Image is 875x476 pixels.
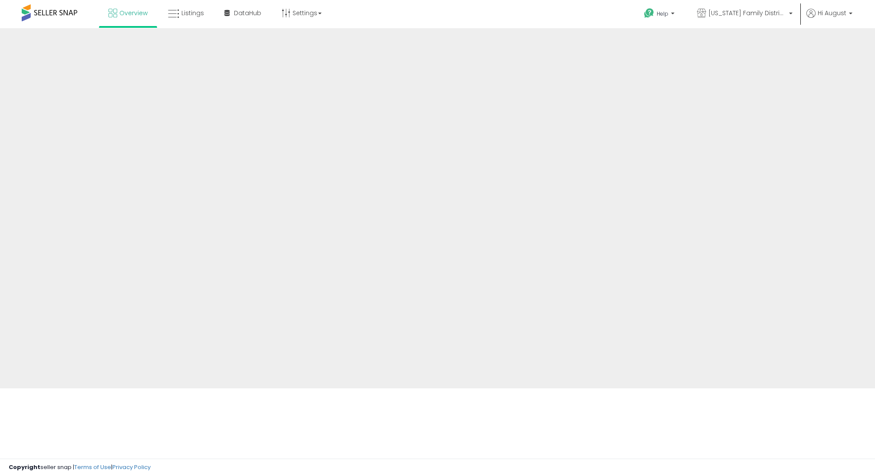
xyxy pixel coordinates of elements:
i: Get Help [644,8,655,19]
span: [US_STATE] Family Distribution [708,9,786,17]
a: Hi August [806,9,852,28]
span: Listings [181,9,204,17]
span: Hi August [818,9,846,17]
span: DataHub [234,9,261,17]
a: Help [637,1,683,28]
span: Overview [119,9,148,17]
span: Help [657,10,668,17]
